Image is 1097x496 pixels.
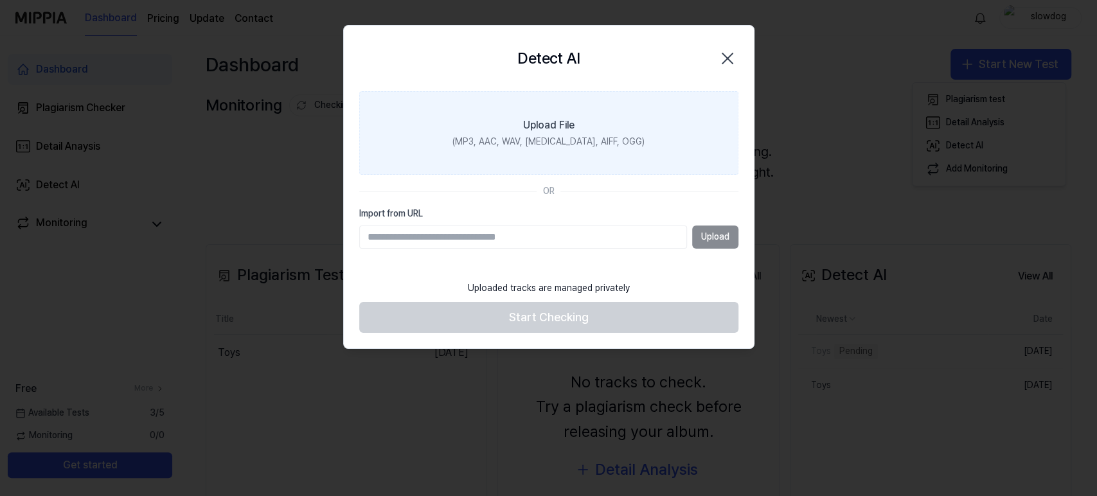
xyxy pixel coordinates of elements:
[452,136,645,148] div: (MP3, AAC, WAV, [MEDICAL_DATA], AIFF, OGG)
[359,208,738,220] label: Import from URL
[543,185,555,198] div: OR
[460,274,638,303] div: Uploaded tracks are managed privately
[517,46,580,71] h2: Detect AI
[523,118,575,133] div: Upload File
